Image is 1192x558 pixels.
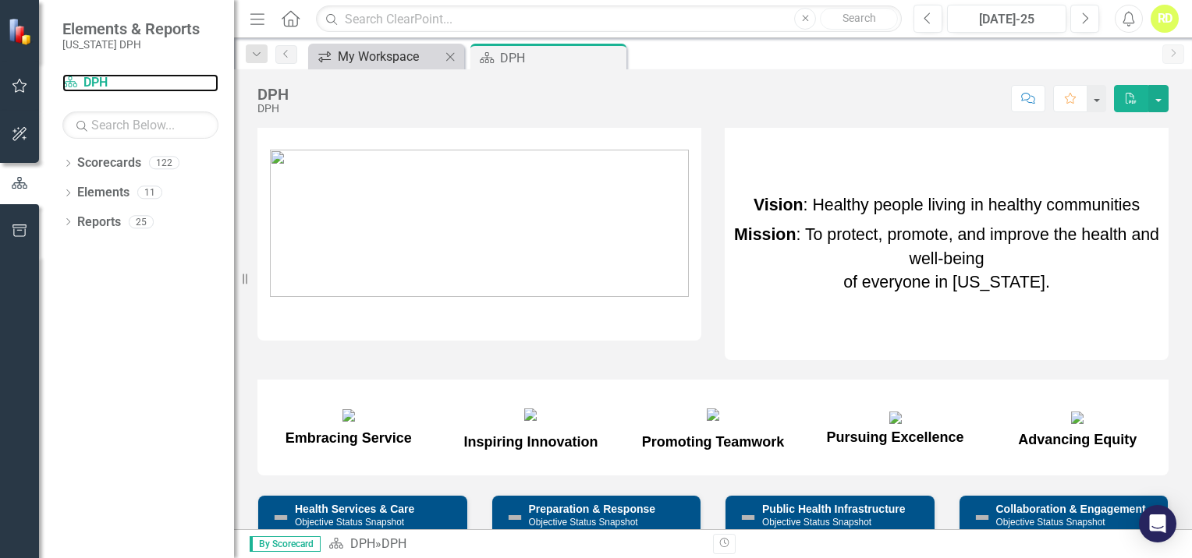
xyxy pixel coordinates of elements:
button: Search [820,8,898,30]
a: DPH [62,74,218,92]
img: mceclip12.png [889,411,902,424]
a: My Workspace [312,47,441,66]
img: Not Defined [506,508,524,527]
a: Scorecards [77,154,141,172]
a: Preparation & Response [529,503,656,515]
img: mceclip10.png [524,408,537,421]
span: Search [843,12,876,24]
small: Objective Status Snapshot [996,517,1105,528]
div: My Workspace [338,47,441,66]
input: Search ClearPoint... [316,5,902,33]
img: mceclip9.png [342,409,355,422]
a: Reports [77,214,121,231]
img: Not Defined [271,508,290,527]
a: Elements [77,184,129,202]
span: : To protect, promote, and improve the health and well-being of everyone in [US_STATE]. [734,225,1159,291]
img: Not Defined [739,508,757,527]
a: Health Services & Care [295,503,414,515]
a: Public Health Infrastructure [762,503,906,515]
span: Embracing Service [286,430,412,446]
div: [DATE]-25 [953,10,1061,29]
div: 25 [129,215,154,228]
img: ClearPoint Strategy [8,17,35,44]
strong: Mission [734,225,796,244]
div: DPH [500,48,623,68]
div: DPH [381,536,406,551]
div: DPH [257,86,289,103]
img: mceclip13.png [1071,411,1084,424]
small: Objective Status Snapshot [762,517,871,528]
span: Inspiring Innovation [463,434,598,450]
div: 122 [149,157,179,170]
span: : Healthy people living in healthy communities [754,196,1140,214]
a: Collaboration & Engagement [996,503,1146,515]
span: By Scorecard [250,536,321,552]
span: Pursuing Excellence [827,409,964,445]
a: DPH [350,536,375,551]
div: 11 [137,186,162,200]
span: Advancing Equity [1018,409,1137,447]
button: RD [1151,5,1179,33]
div: » [328,535,701,553]
button: [DATE]-25 [947,5,1066,33]
div: DPH [257,103,289,115]
input: Search Below... [62,111,218,139]
img: Not Defined [973,508,992,527]
small: [US_STATE] DPH [62,38,200,51]
span: Promoting Teamwork [642,434,785,450]
small: Objective Status Snapshot [295,517,404,528]
small: Objective Status Snapshot [529,517,638,528]
strong: Vision [754,196,804,214]
img: mceclip11.png [707,408,719,421]
span: Elements & Reports [62,19,200,38]
div: Open Intercom Messenger [1139,505,1176,542]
